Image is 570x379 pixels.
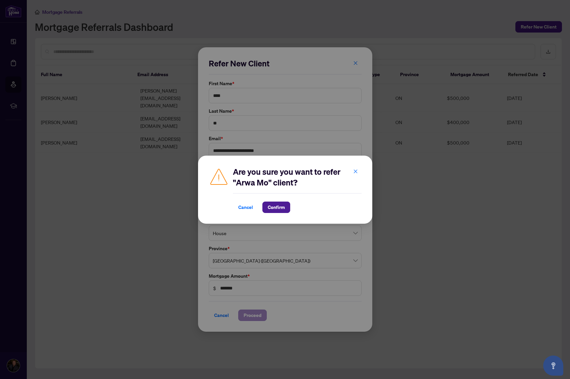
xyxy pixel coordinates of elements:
button: Confirm [262,202,290,213]
span: close [353,169,358,173]
h2: Are you sure you want to refer "Arwa Mo" client? [233,166,362,188]
span: Cancel [238,202,253,213]
button: Cancel [233,202,258,213]
button: Open asap [543,356,563,376]
span: Confirm [268,202,285,213]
